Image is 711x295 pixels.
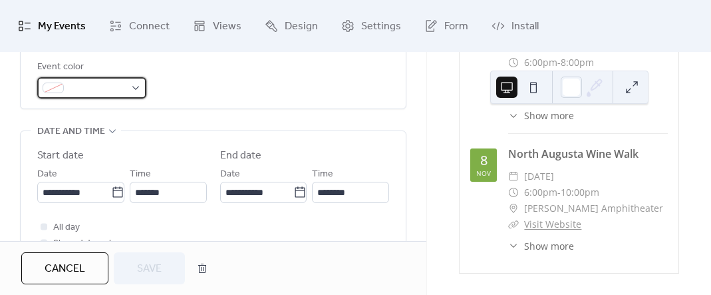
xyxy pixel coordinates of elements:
span: Cancel [45,261,85,277]
a: Install [482,5,549,47]
button: Cancel [21,252,108,284]
span: Date [220,166,240,182]
span: Show more [524,239,574,253]
span: Connect [129,16,170,37]
span: Show date only [53,236,116,252]
div: Event color [37,59,144,75]
span: Time [312,166,333,182]
span: - [557,55,561,71]
div: 8 [480,154,488,167]
div: Start date [37,148,84,164]
span: 10:00pm [561,184,599,200]
span: [PERSON_NAME] Amphitheater [524,200,663,216]
span: 6:00pm [524,55,557,71]
div: ​ [508,200,519,216]
span: Show more [524,109,574,123]
span: Date [37,166,57,182]
span: All day [53,220,80,236]
div: ​ [508,184,519,200]
span: Settings [361,16,401,37]
div: ​ [508,168,519,184]
span: 8:00pm [561,55,594,71]
div: ​ [508,55,519,71]
span: Design [285,16,318,37]
a: North Augusta Wine Walk [508,147,639,161]
a: Design [255,5,328,47]
span: [DATE] [524,168,554,184]
div: ​ [508,239,519,253]
span: Install [511,16,539,37]
span: Form [444,16,468,37]
a: Connect [99,5,180,47]
a: Views [183,5,251,47]
a: Visit Website [524,218,581,230]
a: Settings [331,5,411,47]
a: My Events [8,5,96,47]
span: Time [130,166,151,182]
span: My Events [38,16,86,37]
span: 6:00pm [524,184,557,200]
button: ​Show more [508,239,574,253]
div: End date [220,148,262,164]
span: Views [213,16,241,37]
div: ​ [508,216,519,232]
button: ​Show more [508,109,574,123]
span: - [557,184,561,200]
span: Date and time [37,124,105,140]
div: ​ [508,109,519,123]
div: Nov [476,170,491,176]
a: Form [414,5,478,47]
